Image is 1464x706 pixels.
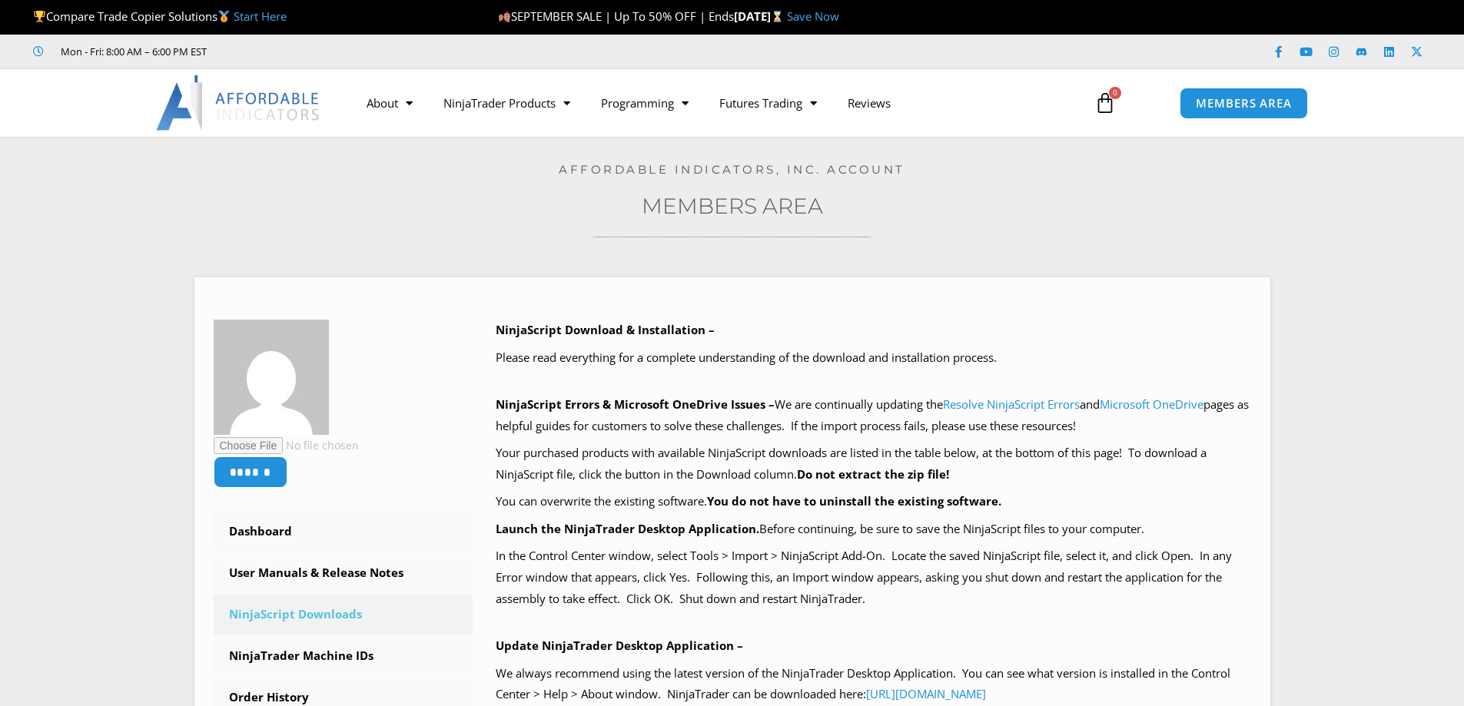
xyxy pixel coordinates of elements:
[642,193,823,219] a: Members Area
[496,638,743,653] b: Update NinjaTrader Desktop Application –
[33,8,287,24] span: Compare Trade Copier Solutions
[496,491,1251,512] p: You can overwrite the existing software.
[559,162,905,177] a: Affordable Indicators, Inc. Account
[496,396,775,412] b: NinjaScript Errors & Microsoft OneDrive Issues –
[1100,396,1203,412] a: Microsoft OneDrive
[234,8,287,24] a: Start Here
[866,686,986,701] a: [URL][DOMAIN_NAME]
[832,85,906,121] a: Reviews
[1109,87,1121,99] span: 0
[1071,81,1139,125] a: 0
[499,11,510,22] img: 🍂
[218,11,230,22] img: 🥇
[214,320,329,435] img: d0a6fa7b85ef07f5c476accab5dae655f0af828b13243013b05b56325bac87d3
[428,85,586,121] a: NinjaTrader Products
[57,42,207,61] span: Mon - Fri: 8:00 AM – 6:00 PM EST
[214,553,473,593] a: User Manuals & Release Notes
[214,636,473,676] a: NinjaTrader Machine IDs
[772,11,783,22] img: ⌛
[214,512,473,552] a: Dashboard
[156,75,321,131] img: LogoAI | Affordable Indicators – NinjaTrader
[586,85,704,121] a: Programming
[498,8,734,24] span: SEPTEMBER SALE | Up To 50% OFF | Ends
[943,396,1080,412] a: Resolve NinjaScript Errors
[351,85,1077,121] nav: Menu
[707,493,1001,509] b: You do not have to uninstall the existing software.
[496,347,1251,369] p: Please read everything for a complete understanding of the download and installation process.
[34,11,45,22] img: 🏆
[734,8,787,24] strong: [DATE]
[797,466,949,482] b: Do not extract the zip file!
[496,394,1251,437] p: We are continually updating the and pages as helpful guides for customers to solve these challeng...
[1196,98,1292,109] span: MEMBERS AREA
[496,519,1251,540] p: Before continuing, be sure to save the NinjaScript files to your computer.
[496,663,1251,706] p: We always recommend using the latest version of the NinjaTrader Desktop Application. You can see ...
[496,442,1251,486] p: Your purchased products with available NinjaScript downloads are listed in the table below, at th...
[496,521,759,536] b: Launch the NinjaTrader Desktop Application.
[214,595,473,635] a: NinjaScript Downloads
[704,85,832,121] a: Futures Trading
[351,85,428,121] a: About
[496,322,715,337] b: NinjaScript Download & Installation –
[228,44,459,59] iframe: Customer reviews powered by Trustpilot
[787,8,839,24] a: Save Now
[496,545,1251,610] p: In the Control Center window, select Tools > Import > NinjaScript Add-On. Locate the saved NinjaS...
[1180,88,1308,119] a: MEMBERS AREA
